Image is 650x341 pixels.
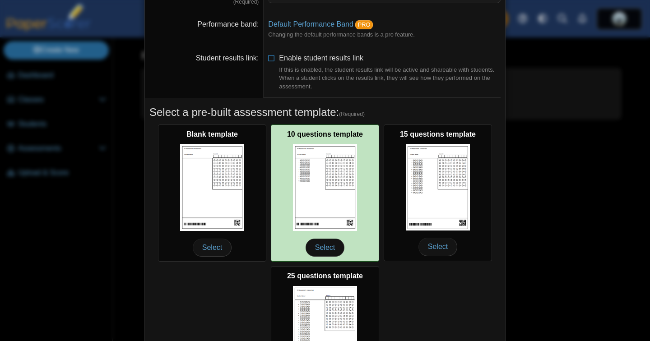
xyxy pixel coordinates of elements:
[197,20,259,28] label: Performance band
[355,20,373,29] a: PRO
[186,130,238,138] b: Blank template
[180,144,244,231] img: scan_sheet_blank.png
[149,105,501,120] h5: Select a pre-built assessment template:
[400,130,476,138] b: 15 questions template
[268,20,353,28] a: Default Performance Band
[339,111,365,118] span: (Required)
[279,66,501,91] div: If this is enabled, the student results link will be active and shareable with students. When a s...
[287,272,363,280] b: 25 questions template
[196,54,259,62] label: Student results link
[279,54,501,91] span: Enable student results link
[268,31,414,38] small: Changing the default performance bands is a pro feature.
[418,238,457,256] span: Select
[306,239,344,257] span: Select
[193,239,232,257] span: Select
[287,130,363,138] b: 10 questions template
[406,144,470,230] img: scan_sheet_15_questions.png
[293,144,357,231] img: scan_sheet_10_questions.png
